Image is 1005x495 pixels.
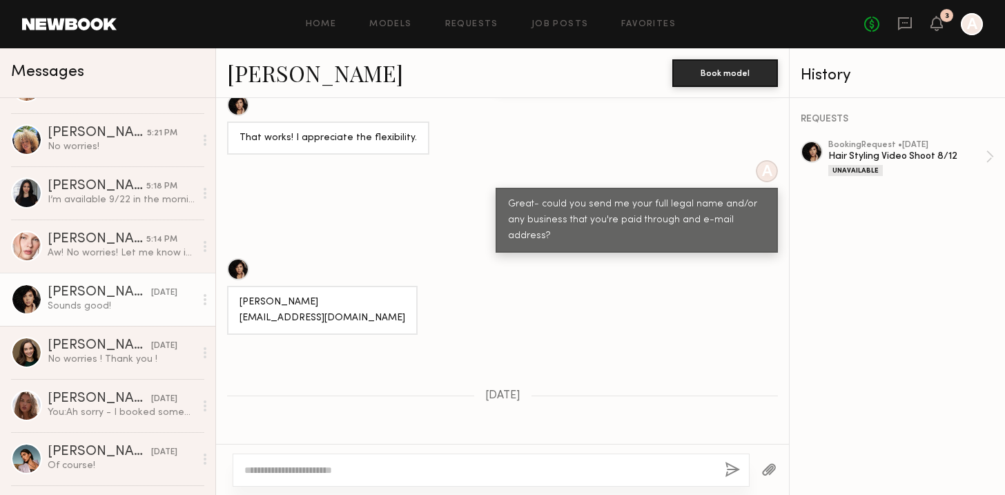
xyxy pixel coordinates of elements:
[508,197,765,244] div: Great- could you send me your full legal name and/or any business that you're paid through and e-...
[828,141,994,176] a: bookingRequest •[DATE]Hair Styling Video Shoot 8/12Unavailable
[48,339,151,353] div: [PERSON_NAME]
[672,66,778,78] a: Book model
[48,233,146,246] div: [PERSON_NAME]
[48,445,151,459] div: [PERSON_NAME]
[828,141,986,150] div: booking Request • [DATE]
[146,180,177,193] div: 5:18 PM
[240,295,405,327] div: [PERSON_NAME] [EMAIL_ADDRESS][DOMAIN_NAME]
[48,392,151,406] div: [PERSON_NAME]
[151,287,177,300] div: [DATE]
[48,353,195,366] div: No worries ! Thank you !
[48,140,195,153] div: No worries!
[147,127,177,140] div: 5:21 PM
[48,459,195,472] div: Of course!
[227,58,403,88] a: [PERSON_NAME]
[151,340,177,353] div: [DATE]
[621,20,676,29] a: Favorites
[48,406,195,419] div: You: Ah sorry - I booked someone else this am - will keep you in mind for others!
[485,390,520,402] span: [DATE]
[48,179,146,193] div: [PERSON_NAME]
[151,393,177,406] div: [DATE]
[672,59,778,87] button: Book model
[801,68,994,84] div: History
[48,193,195,206] div: I’m available 9/22 in the morning before 2pm and 9/24 anytime
[48,286,151,300] div: [PERSON_NAME]
[945,12,949,20] div: 3
[146,233,177,246] div: 5:14 PM
[828,150,986,163] div: Hair Styling Video Shoot 8/12
[531,20,589,29] a: Job Posts
[306,20,337,29] a: Home
[151,446,177,459] div: [DATE]
[801,115,994,124] div: REQUESTS
[369,20,411,29] a: Models
[48,126,147,140] div: [PERSON_NAME]
[828,165,883,176] div: Unavailable
[445,20,498,29] a: Requests
[961,13,983,35] a: A
[48,246,195,260] div: Aw! No worries! Let me know if you have more stuff for me🥰🙏🏼
[48,300,195,313] div: Sounds good!
[11,64,84,80] span: Messages
[240,130,417,146] div: That works! I appreciate the flexibility.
